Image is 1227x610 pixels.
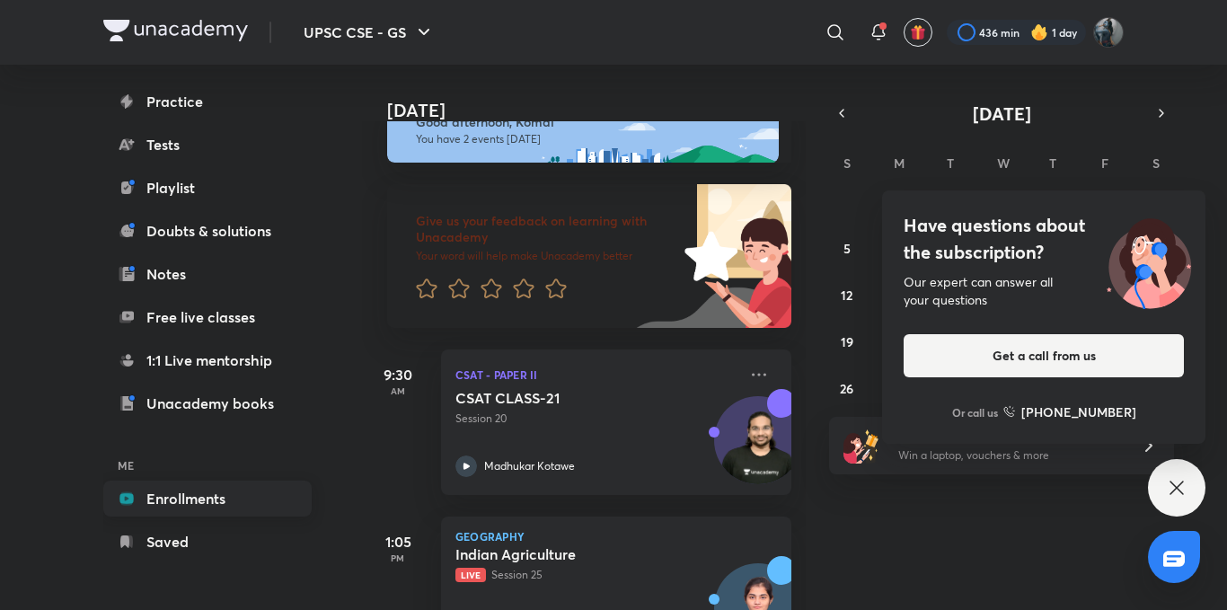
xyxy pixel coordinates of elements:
abbr: Wednesday [997,155,1010,172]
h4: [DATE] [387,100,809,121]
img: Avatar [715,406,801,492]
a: Tests [103,127,312,163]
p: Your word will help make Unacademy better [416,249,678,263]
button: October 4, 2025 [1142,187,1170,216]
h6: Good afternoon, Komal [416,114,763,130]
a: Doubts & solutions [103,213,312,249]
img: referral [843,428,879,464]
h5: Indian Agriculture [455,545,679,563]
abbr: October 19, 2025 [841,333,853,350]
img: avatar [910,24,926,40]
abbr: Tuesday [947,155,954,172]
a: Company Logo [103,20,248,46]
button: October 2, 2025 [1038,187,1067,216]
abbr: Monday [894,155,905,172]
a: 1:1 Live mentorship [103,342,312,378]
a: [PHONE_NUMBER] [1003,402,1136,421]
p: Or call us [952,404,998,420]
a: Unacademy books [103,385,312,421]
p: CSAT - Paper II [455,364,737,385]
p: Geography [455,531,777,542]
button: UPSC CSE - GS [293,14,446,50]
h5: CSAT CLASS-21 [455,389,679,407]
h6: Give us your feedback on learning with Unacademy [416,213,678,245]
h5: 1:05 [362,531,434,553]
button: October 1, 2025 [987,187,1016,216]
img: feedback_image [623,184,791,328]
a: Saved [103,524,312,560]
h4: Have questions about the subscription? [904,212,1184,266]
img: ttu_illustration_new.svg [1092,212,1205,309]
img: streak [1030,23,1048,41]
button: October 26, 2025 [833,374,861,402]
p: Win a laptop, vouchers & more [898,447,1119,464]
h6: [PHONE_NUMBER] [1021,402,1136,421]
button: October 3, 2025 [1090,187,1119,216]
abbr: Sunday [843,155,851,172]
img: Komal [1093,17,1124,48]
a: Free live classes [103,299,312,335]
abbr: Saturday [1152,155,1160,172]
button: October 5, 2025 [833,234,861,262]
p: Session 20 [455,411,737,427]
button: avatar [904,18,932,47]
span: Live [455,568,486,582]
p: Session 25 [455,567,737,583]
a: Enrollments [103,481,312,517]
abbr: October 5, 2025 [843,240,851,257]
p: You have 2 events [DATE] [416,132,763,146]
button: [DATE] [854,101,1149,126]
a: Notes [103,256,312,292]
div: Our expert can answer all your questions [904,273,1184,309]
h6: ME [103,450,312,481]
button: October 19, 2025 [833,327,861,356]
p: PM [362,553,434,563]
span: [DATE] [973,102,1031,126]
abbr: Thursday [1049,155,1056,172]
a: Practice [103,84,312,119]
h5: 9:30 [362,364,434,385]
button: October 12, 2025 [833,280,861,309]
p: AM [362,385,434,396]
img: afternoon [387,98,779,163]
abbr: October 12, 2025 [841,287,852,304]
img: Company Logo [103,20,248,41]
p: Madhukar Kotawe [484,458,575,474]
a: Playlist [103,170,312,206]
abbr: Friday [1101,155,1108,172]
button: Get a call from us [904,334,1184,377]
abbr: October 26, 2025 [840,380,853,397]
